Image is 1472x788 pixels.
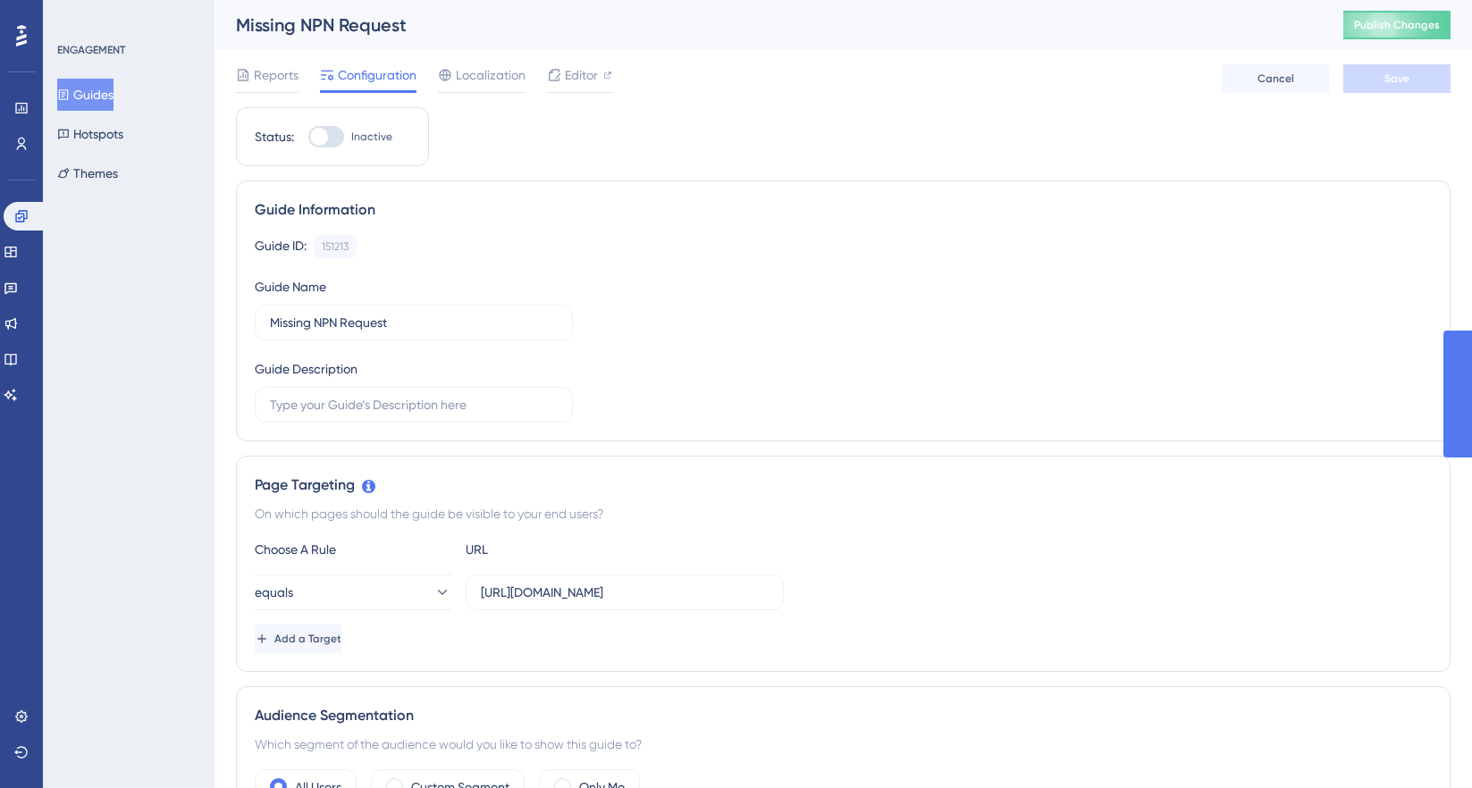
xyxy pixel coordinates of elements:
[274,632,341,646] span: Add a Target
[255,625,341,653] button: Add a Target
[255,276,326,298] div: Guide Name
[351,130,392,144] span: Inactive
[255,126,294,147] div: Status:
[255,574,451,610] button: equals
[1397,717,1451,771] iframe: UserGuiding AI Assistant Launcher
[1384,71,1409,86] span: Save
[338,64,416,86] span: Configuration
[57,118,123,150] button: Hotspots
[236,13,1299,38] div: Missing NPN Request
[255,705,1432,726] div: Audience Segmentation
[1343,11,1451,39] button: Publish Changes
[255,734,1432,755] div: Which segment of the audience would you like to show this guide to?
[1222,64,1329,93] button: Cancel
[466,539,662,560] div: URL
[255,539,451,560] div: Choose A Rule
[255,358,357,380] div: Guide Description
[481,583,769,602] input: yourwebsite.com/path
[255,235,307,258] div: Guide ID:
[57,157,118,189] button: Themes
[270,395,558,415] input: Type your Guide’s Description here
[456,64,526,86] span: Localization
[255,503,1432,524] div: On which pages should the guide be visible to your end users?
[255,474,1432,496] div: Page Targeting
[322,239,349,254] div: 151213
[255,582,293,603] span: equals
[565,64,598,86] span: Editor
[1258,71,1294,86] span: Cancel
[270,313,558,332] input: Type your Guide’s Name here
[57,79,114,111] button: Guides
[1354,18,1440,32] span: Publish Changes
[255,199,1432,221] div: Guide Information
[254,64,299,86] span: Reports
[1343,64,1451,93] button: Save
[57,43,125,57] div: ENGAGEMENT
